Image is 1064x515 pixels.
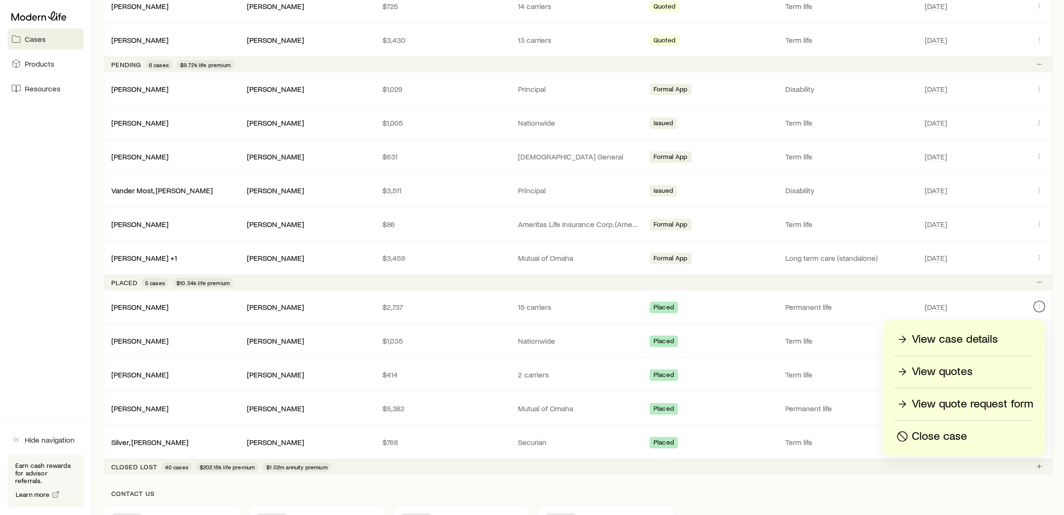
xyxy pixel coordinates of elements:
a: Resources [8,78,84,99]
div: [PERSON_NAME] [247,404,304,414]
div: [PERSON_NAME] [247,253,304,263]
a: [PERSON_NAME] [111,404,168,413]
p: Nationwide [518,336,638,346]
a: [PERSON_NAME] [111,35,168,44]
p: Disability [785,84,913,94]
span: $9.72k life premium [180,61,231,69]
p: Placed [111,279,137,287]
p: 15 carriers [518,302,638,312]
p: Nationwide [518,118,638,128]
div: [PERSON_NAME] [111,118,168,128]
div: [PERSON_NAME] [111,1,168,11]
span: Placed [654,337,674,347]
span: [DATE] [925,253,947,263]
span: Formal App [654,153,688,163]
span: [DATE] [925,1,947,11]
a: View case details [894,331,1034,348]
a: View quotes [894,364,1034,380]
span: Hide navigation [25,435,75,445]
div: [PERSON_NAME] [247,370,304,380]
a: [PERSON_NAME] [111,84,168,93]
p: Mutual of Omaha [518,253,638,263]
button: Hide navigation [8,429,84,450]
p: Pending [111,61,141,69]
div: [PERSON_NAME] [111,336,168,346]
p: Principal [518,186,638,195]
p: Disability [785,186,913,195]
div: [PERSON_NAME] +1 [111,253,177,263]
div: [PERSON_NAME] [247,35,304,45]
a: Products [8,53,84,74]
a: [PERSON_NAME] [111,336,168,345]
p: Close case [912,429,967,444]
a: [PERSON_NAME] +1 [111,253,177,262]
p: Term life [785,437,913,447]
span: Formal App [654,220,688,230]
p: Term life [785,35,913,45]
div: [PERSON_NAME] [247,186,304,196]
div: [PERSON_NAME] [247,336,304,346]
p: View quote request form [912,396,1033,412]
span: Placed [654,303,674,313]
p: Earn cash rewards for advisor referrals. [15,462,76,485]
span: Issued [654,187,673,197]
p: 14 carriers [518,1,638,11]
p: $725 [382,1,503,11]
a: [PERSON_NAME] [111,1,168,10]
span: $10.34k life premium [176,279,230,287]
p: $414 [382,370,503,379]
p: Closed lost [111,463,157,471]
span: [DATE] [925,35,947,45]
span: [DATE] [925,84,947,94]
p: $3,459 [382,253,503,263]
div: [PERSON_NAME] [111,370,168,380]
p: Principal [518,84,638,94]
span: Resources [25,84,60,93]
p: $2,737 [382,302,503,312]
p: $3,511 [382,186,503,195]
p: Ameritas Life Insurance Corp. (Ameritas) [518,219,638,229]
p: $1,029 [382,84,503,94]
p: $768 [382,437,503,447]
span: $1.02m annuity premium [266,463,328,471]
div: [PERSON_NAME] [111,84,168,94]
span: Learn more [16,491,50,498]
span: Placed [654,438,674,448]
p: Term life [785,370,913,379]
span: Formal App [654,85,688,95]
p: Term life [785,152,913,161]
div: [PERSON_NAME] [247,219,304,229]
span: [DATE] [925,302,947,312]
span: [DATE] [925,186,947,195]
p: 13 carriers [518,35,638,45]
button: Close case [894,428,1034,445]
p: $3,430 [382,35,503,45]
span: [DATE] [925,219,947,229]
span: Issued [654,119,673,129]
span: Placed [654,371,674,381]
p: $631 [382,152,503,161]
a: [PERSON_NAME] [111,370,168,379]
p: Term life [785,1,913,11]
div: Vander Most, [PERSON_NAME] [111,186,213,196]
div: [PERSON_NAME] [111,302,168,312]
a: [PERSON_NAME] [111,118,168,127]
div: [PERSON_NAME] [247,437,304,447]
span: Products [25,59,54,69]
p: Mutual of Omaha [518,404,638,413]
div: [PERSON_NAME] [247,118,304,128]
span: Cases [25,34,46,44]
a: Cases [8,29,84,50]
div: Silver, [PERSON_NAME] [111,437,188,447]
p: $86 [382,219,503,229]
span: [DATE] [925,152,947,161]
span: Quoted [654,2,675,12]
a: Vander Most, [PERSON_NAME] [111,186,213,195]
p: Term life [785,118,913,128]
p: View quotes [912,364,973,379]
p: Permanent life [785,302,913,312]
span: Placed [654,405,674,415]
a: [PERSON_NAME] [111,302,168,311]
a: View quote request form [894,396,1034,413]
